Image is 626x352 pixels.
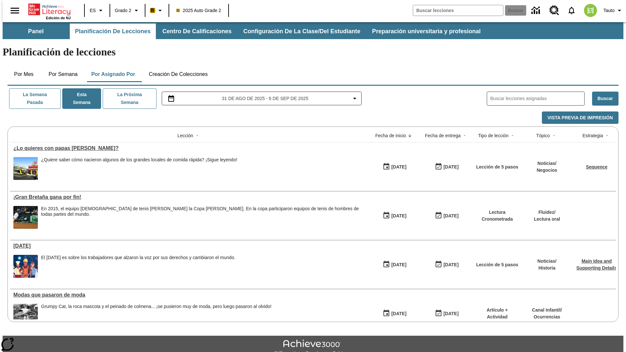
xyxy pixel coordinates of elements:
[177,132,193,139] div: Lección
[537,160,557,167] p: Noticias /
[476,209,518,223] p: Lectura Cronometrada
[592,92,619,106] button: Buscar
[603,132,611,139] button: Sort
[380,307,409,320] button: 07/19/25: Primer día en que estuvo disponible la lección
[13,145,365,151] a: ¿Lo quieres con papas fritas?, Lecciones
[478,132,509,139] div: Tipo de lección
[476,307,518,320] p: Artículo + Actividad
[351,95,359,102] svg: Collapse Date Range Filter
[425,132,461,139] div: Fecha de entrega
[13,243,365,249] a: Día del Trabajo, Lecciones
[41,255,235,278] div: El Día del Trabajo es sobre los trabajadores que alzaron la voz por sus derechos y cambiaron el m...
[601,5,626,16] button: Perfil/Configuración
[41,206,365,229] div: En 2015, el equipo británico de tenis ganó la Copa Davis. En la copa participaron equipos de teni...
[532,307,562,314] p: Canal Infantil /
[28,3,71,16] a: Portada
[584,4,597,17] img: avatar image
[537,258,556,265] p: Noticias /
[147,5,167,16] button: Boost El color de la clase es anaranjado claro. Cambiar el color de la clase.
[582,132,603,139] div: Estrategia
[41,206,365,217] div: En 2015, el equipo [DEMOGRAPHIC_DATA] de tenis [PERSON_NAME] la Copa [PERSON_NAME]. En la copa pa...
[576,258,617,271] a: Main Idea and Supporting Details
[443,163,458,171] div: [DATE]
[112,5,143,16] button: Grado: Grado 2, Elige un grado
[41,304,272,309] div: Grumpy Cat, la roca mascota y el peinado de colmena... ¡se pusieron muy de moda, pero luego pasar...
[5,1,24,20] button: Abrir el menú lateral
[28,2,71,20] div: Portada
[375,132,406,139] div: Fecha de inicio
[532,314,562,320] p: Ocurrencias
[86,66,141,82] button: Por asignado por
[165,95,359,102] button: Seleccione el intervalo de fechas opción del menú
[443,261,458,269] div: [DATE]
[433,258,461,271] button: 09/07/25: Último día en que podrá accederse la lección
[490,94,584,103] input: Buscar lecciones asignadas
[103,88,156,109] button: La próxima semana
[391,261,406,269] div: [DATE]
[143,66,213,82] button: Creación de colecciones
[13,292,365,298] a: Modas que pasaron de moda, Lecciones
[46,16,71,20] span: Edición de NJ
[380,161,409,173] button: 09/04/25: Primer día en que estuvo disponible la lección
[70,23,156,39] button: Planificación de lecciones
[406,132,414,139] button: Sort
[528,2,545,20] a: Centro de información
[3,23,68,39] button: Panel
[13,194,365,200] a: ¡Gran Bretaña gana por fin!, Lecciones
[151,6,154,14] span: B
[542,111,619,124] button: Vista previa de impresión
[13,157,38,180] img: Uno de los primeros locales de McDonald's, con el icónico letrero rojo y los arcos amarillos.
[537,167,557,174] p: Negocios
[13,194,365,200] div: ¡Gran Bretaña gana por fin!
[461,132,469,139] button: Sort
[193,132,201,139] button: Sort
[534,209,560,216] p: Fluidez /
[537,265,556,271] p: Historia
[545,2,563,19] a: Centro de recursos, Se abrirá en una pestaña nueva.
[391,163,406,171] div: [DATE]
[3,23,486,39] div: Subbarra de navegación
[41,157,237,163] div: ¿Quiere saber cómo nacieron algunos de los grandes locales de comida rápida? ¡Sigue leyendo!
[476,261,518,268] p: Lección de 5 pasos
[367,23,486,39] button: Preparación universitaria y profesional
[3,46,623,58] h1: Planificación de lecciones
[43,66,83,82] button: Por semana
[534,216,560,223] p: Lectura oral
[13,145,365,151] div: ¿Lo quieres con papas fritas?
[41,157,237,180] div: ¿Quiere saber cómo nacieron algunos de los grandes locales de comida rápida? ¡Sigue leyendo!
[90,7,96,14] span: ES
[87,5,108,16] button: Lenguaje: ES, Selecciona un idioma
[13,243,365,249] div: Día del Trabajo
[563,2,580,19] a: Notificaciones
[157,23,237,39] button: Centro de calificaciones
[13,304,38,327] img: foto en blanco y negro de una chica haciendo girar unos hula-hulas en la década de 1950
[115,7,131,14] span: Grado 2
[41,304,272,327] div: Grumpy Cat, la roca mascota y el peinado de colmena... ¡se pusieron muy de moda, pero luego pasar...
[176,7,221,14] span: 2025 Auto Grade 2
[7,66,40,82] button: Por mes
[443,310,458,318] div: [DATE]
[222,95,308,102] span: 31 de ago de 2025 - 6 de sep de 2025
[380,258,409,271] button: 09/01/25: Primer día en que estuvo disponible la lección
[443,212,458,220] div: [DATE]
[604,7,615,14] span: Tauto
[41,255,235,260] div: El [DATE] es sobre los trabajadores que alzaron la voz por sus derechos y cambiaron el mundo.
[9,88,61,109] button: La semana pasada
[13,292,365,298] div: Modas que pasaron de moda
[3,22,623,39] div: Subbarra de navegación
[13,206,38,229] img: Tenista británico Andy Murray extendiendo todo su cuerpo para alcanzar una pelota durante un part...
[550,132,558,139] button: Sort
[62,88,101,109] button: Esta semana
[238,23,365,39] button: Configuración de la clase/del estudiante
[380,210,409,222] button: 09/01/25: Primer día en que estuvo disponible la lección
[536,132,550,139] div: Tópico
[13,255,38,278] img: una pancarta con fondo azul muestra la ilustración de una fila de diferentes hombres y mujeres co...
[586,164,607,169] a: Sequence
[476,164,518,170] p: Lección de 5 pasos
[433,161,461,173] button: 09/04/25: Último día en que podrá accederse la lección
[433,210,461,222] button: 09/07/25: Último día en que podrá accederse la lección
